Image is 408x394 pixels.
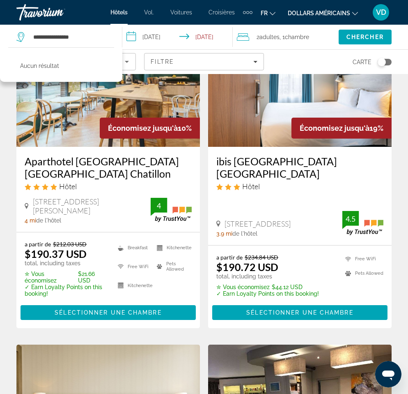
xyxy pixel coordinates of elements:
[216,284,270,290] span: ✮ Vous économisez
[261,7,275,19] button: Changer de langue
[151,198,192,222] img: TrustYou guest rating badge
[144,53,264,70] button: Filters
[144,9,154,16] a: Vol.
[353,56,371,68] span: Carte
[339,30,392,44] button: Search
[216,182,383,191] div: 3 star Hotel
[216,290,319,297] p: ✓ Earn Loyalty Points on this booking!
[257,31,280,43] span: 2
[122,25,232,49] button: Select check in and out date
[25,248,87,260] ins: $190.37 USD
[170,9,192,16] a: Voitures
[100,118,200,139] div: 10%
[16,2,99,23] a: Travorium
[33,197,151,215] span: [STREET_ADDRESS][PERSON_NAME]
[151,58,174,65] span: Filtre
[370,4,392,21] button: Menu utilisateur
[216,284,319,290] p: $44.12 USD
[114,278,153,293] li: Kitchenette
[209,9,235,16] a: Croisières
[259,34,280,40] span: Adultes
[110,9,128,16] a: Hôtels
[25,271,76,284] span: ✮ Vous économisez
[25,284,108,297] p: ✓ Earn Loyalty Points on this booking!
[53,241,87,248] del: $212.03 USD
[208,15,392,147] img: ibis Paris Boulogne Billancourt
[280,31,309,43] span: , 1
[375,361,401,387] iframe: Bouton de lancement de la fenêtre de messagerie
[341,268,383,278] li: Pets Allowed
[242,182,260,191] span: Hôtel
[153,241,192,255] li: Kitchenette
[212,305,387,320] button: Sélectionner une chambre
[261,10,268,16] font: fr
[32,31,110,43] input: Search hotel destination
[232,230,257,237] span: de l'hôtel
[246,309,353,316] span: Sélectionner une chambre
[342,211,383,235] img: TrustYou guest rating badge
[288,7,358,19] button: Changer de devise
[216,261,278,273] ins: $190.72 USD
[288,10,350,16] font: dollars américains
[20,60,59,72] p: Aucun résultat
[114,260,153,274] li: Free WiFi
[25,155,192,180] a: Aparthotel [GEOGRAPHIC_DATA] [GEOGRAPHIC_DATA] Chatillon
[216,254,243,261] span: a partir de
[25,182,192,191] div: 4 star Hotel
[212,307,387,316] a: Sélectionner une chambre
[371,58,392,66] button: Toggle map
[291,118,392,139] div: 19%
[216,230,232,237] span: 3.9 mi
[225,219,291,228] span: [STREET_ADDRESS]
[342,214,359,224] div: 4.5
[216,273,319,280] p: total, including taxes
[341,254,383,264] li: Free WiFi
[243,6,252,19] button: Éléments de navigation supplémentaires
[151,201,167,211] div: 4
[216,155,383,180] a: ibis [GEOGRAPHIC_DATA] [GEOGRAPHIC_DATA]
[21,307,196,316] a: Sélectionner une chambre
[25,241,51,248] span: a partir de
[153,260,192,274] li: Pets Allowed
[245,254,278,261] del: $234.84 USD
[108,124,178,132] span: Économisez jusqu'à
[55,309,161,316] span: Sélectionner une chambre
[300,124,369,132] span: Économisez jusqu'à
[25,271,108,284] p: $21.66 USD
[114,241,153,255] li: Breakfast
[25,217,36,224] span: 4 mi
[59,182,77,191] span: Hôtel
[25,260,108,267] p: total, including taxes
[233,25,339,49] button: Travelers: 2 adults, 0 children
[285,34,309,40] span: Chambre
[23,57,129,67] mat-select: Sort by
[21,305,196,320] button: Sélectionner une chambre
[346,34,384,40] span: Chercher
[376,8,386,16] font: VD
[36,217,61,224] span: de l'hôtel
